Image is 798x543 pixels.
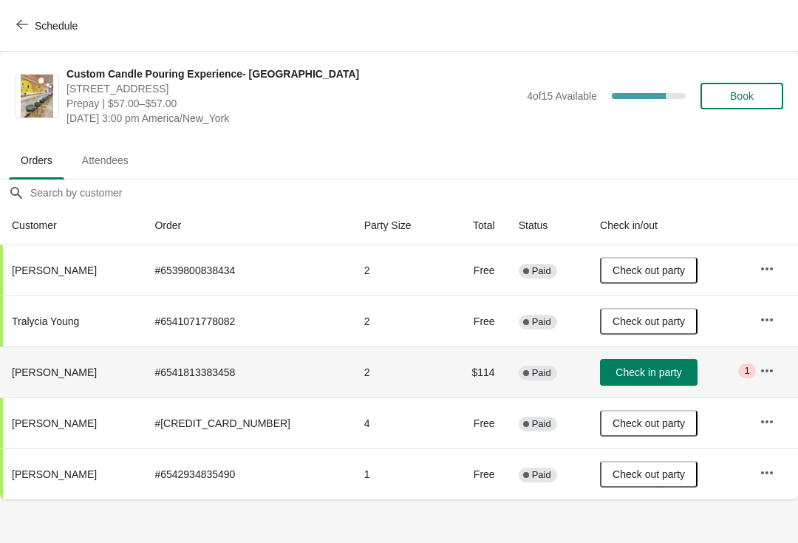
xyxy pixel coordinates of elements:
span: Check out party [613,315,685,327]
img: Custom Candle Pouring Experience- Delray Beach [21,75,53,117]
td: Free [446,296,507,346]
span: Paid [532,265,551,277]
button: Schedule [7,13,89,39]
button: Check in party [600,359,698,386]
td: # 6539800838434 [143,245,352,296]
span: [STREET_ADDRESS] [66,81,519,96]
td: 2 [352,245,446,296]
span: Paid [532,367,551,379]
td: 2 [352,346,446,397]
input: Search by customer [30,180,798,206]
span: Orders [9,147,64,174]
span: Paid [532,418,551,430]
span: Check out party [613,264,685,276]
td: Free [446,448,507,499]
span: Custom Candle Pouring Experience- [GEOGRAPHIC_DATA] [66,66,519,81]
span: [DATE] 3:00 pm America/New_York [66,111,519,126]
span: [PERSON_NAME] [12,468,97,480]
button: Check out party [600,461,698,488]
td: # 6541813383458 [143,346,352,397]
span: 1 [744,365,749,377]
td: 2 [352,296,446,346]
span: Tralycia Young [12,315,79,327]
span: Check in party [615,366,681,378]
td: $114 [446,346,507,397]
span: Book [730,90,754,102]
th: Order [143,206,352,245]
td: 4 [352,397,446,448]
span: [PERSON_NAME] [12,366,97,378]
span: [PERSON_NAME] [12,417,97,429]
span: Schedule [35,20,78,32]
td: # [CREDIT_CARD_NUMBER] [143,397,352,448]
span: Check out party [613,468,685,480]
th: Party Size [352,206,446,245]
button: Book [700,83,783,109]
th: Check in/out [588,206,748,245]
td: # 6542934835490 [143,448,352,499]
span: 4 of 15 Available [527,90,597,102]
span: Attendees [70,147,140,174]
button: Check out party [600,308,698,335]
button: Check out party [600,257,698,284]
td: Free [446,245,507,296]
td: 1 [352,448,446,499]
span: Check out party [613,417,685,429]
td: Free [446,397,507,448]
th: Total [446,206,507,245]
span: [PERSON_NAME] [12,264,97,276]
span: Prepay | $57.00–$57.00 [66,96,519,111]
td: # 6541071778082 [143,296,352,346]
button: Check out party [600,410,698,437]
span: Paid [532,469,551,481]
th: Status [507,206,588,245]
span: Paid [532,316,551,328]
